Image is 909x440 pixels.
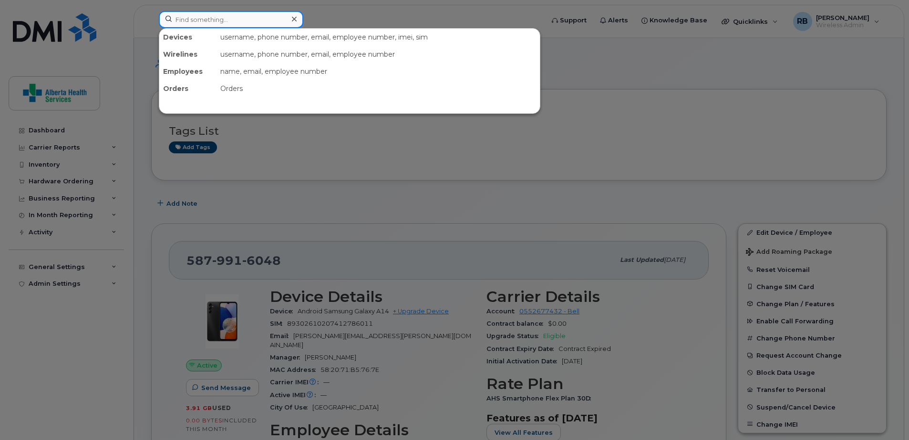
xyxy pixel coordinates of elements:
div: username, phone number, email, employee number, imei, sim [217,29,540,46]
div: Wirelines [159,46,217,63]
div: Orders [159,80,217,97]
div: Orders [217,80,540,97]
div: Devices [159,29,217,46]
div: username, phone number, email, employee number [217,46,540,63]
div: Employees [159,63,217,80]
div: name, email, employee number [217,63,540,80]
